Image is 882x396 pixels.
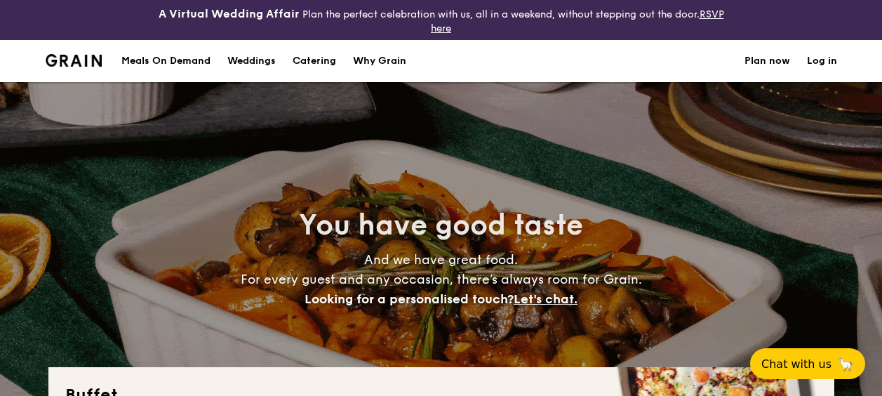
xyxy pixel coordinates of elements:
a: Catering [284,40,345,82]
img: Grain [46,54,102,67]
h1: Catering [293,40,336,82]
span: You have good taste [299,209,583,242]
a: Plan now [744,40,790,82]
span: And we have great food. For every guest and any occasion, there’s always room for Grain. [241,252,642,307]
button: Chat with us🦙 [750,348,865,379]
span: Chat with us [761,357,831,371]
span: Looking for a personalised touch? [305,291,514,307]
div: Plan the perfect celebration with us, all in a weekend, without stepping out the door. [147,6,735,34]
div: Meals On Demand [121,40,211,82]
a: Why Grain [345,40,415,82]
a: Weddings [219,40,284,82]
a: Logotype [46,54,102,67]
span: 🦙 [837,356,854,372]
span: Let's chat. [514,291,577,307]
h4: A Virtual Wedding Affair [159,6,300,22]
div: Weddings [227,40,276,82]
a: Log in [807,40,837,82]
div: Why Grain [353,40,406,82]
a: Meals On Demand [113,40,219,82]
